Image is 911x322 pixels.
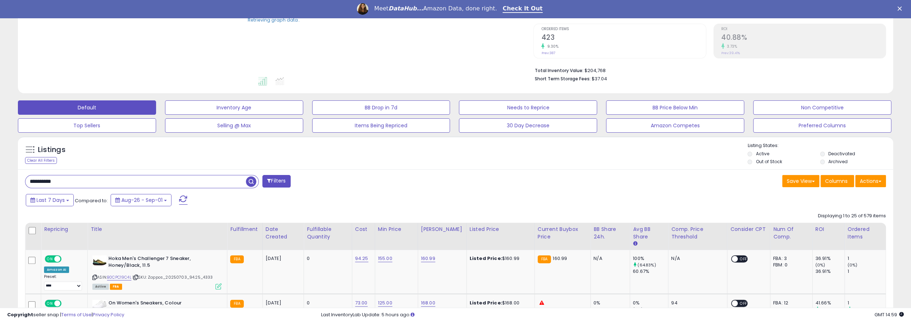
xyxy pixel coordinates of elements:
[92,255,107,270] img: 41OnM3sRlSL._SL40_.jpg
[593,255,624,262] div: N/A
[671,300,722,306] div: 94
[534,66,881,74] li: $204,768
[26,194,74,206] button: Last 7 Days
[773,300,807,306] div: FBA: 12
[92,284,109,290] span: All listings currently available for purchase on Amazon
[61,311,92,318] a: Terms of Use
[355,255,368,262] a: 94.25
[107,274,131,280] a: B0CPC19C4L
[815,226,842,233] div: ROI
[7,311,33,318] strong: Copyright
[321,312,904,318] div: Last InventoryLab Update: 5 hours ago.
[45,256,54,262] span: ON
[421,299,435,307] a: 168.00
[459,118,597,133] button: 30 Day Decrease
[671,255,722,262] div: N/A
[725,44,737,49] small: 3.73%
[874,311,904,318] span: 2025-09-9 14:59 GMT
[721,51,740,55] small: Prev: 39.41%
[756,151,769,157] label: Active
[848,262,858,268] small: (0%)
[848,255,886,262] div: 1
[44,266,69,273] div: Amazon AI
[541,51,555,55] small: Prev: 387
[60,256,72,262] span: OFF
[355,226,372,233] div: Cost
[815,262,825,268] small: (0%)
[266,226,301,241] div: Date Created
[121,196,163,204] span: Aug-26 - Sep-01
[111,194,171,206] button: Aug-26 - Sep-01
[266,300,294,306] div: [DATE]
[357,3,368,15] img: Profile image for Georgie
[307,300,346,306] div: 0
[421,226,464,233] div: [PERSON_NAME]
[459,100,597,115] button: Needs to Reprice
[37,196,65,204] span: Last 7 Days
[848,268,886,275] div: 1
[470,255,529,262] div: $160.99
[307,255,346,262] div: 0
[815,255,844,262] div: 36.91%
[7,312,124,318] div: seller snap | |
[470,255,502,262] b: Listed Price:
[538,255,551,263] small: FBA
[825,177,848,185] span: Columns
[773,262,807,268] div: FBM: 0
[45,300,54,306] span: ON
[110,284,122,290] span: FBA
[541,33,706,43] h2: 423
[671,226,724,241] div: Comp. Price Threshold
[44,274,82,290] div: Preset:
[421,255,435,262] a: 160.99
[721,33,886,43] h2: 40.88%
[747,142,893,149] p: Listing States:
[25,157,57,164] div: Clear All Filters
[606,118,744,133] button: Amazon Competes
[266,255,294,262] div: [DATE]
[638,262,656,268] small: (64.83%)
[730,226,767,233] div: Consider CPT
[544,44,558,49] small: 9.30%
[378,226,415,233] div: Min Price
[470,226,532,233] div: Listed Price
[165,100,303,115] button: Inventory Age
[165,118,303,133] button: Selling @ Max
[388,5,423,12] i: DataHub...
[38,145,66,155] h5: Listings
[593,300,624,306] div: 0%
[538,226,587,241] div: Current Buybox Price
[591,75,607,82] span: $37.04
[230,300,243,308] small: FBA
[262,175,290,188] button: Filters
[848,226,883,241] div: Ordered Items
[75,197,108,204] span: Compared to:
[606,100,744,115] button: BB Price Below Min
[828,151,855,157] label: Deactivated
[44,226,84,233] div: Repricing
[534,76,590,82] b: Short Term Storage Fees:
[738,300,749,306] span: OFF
[541,27,706,31] span: Ordered Items
[721,27,886,31] span: ROI
[818,213,886,219] div: Displaying 1 to 25 of 579 items
[553,255,567,262] span: 160.99
[753,100,891,115] button: Non Competitive
[756,158,782,165] label: Out of Stock
[470,299,502,306] b: Listed Price:
[773,255,807,262] div: FBA: 3
[848,300,886,306] div: 1
[897,6,905,11] div: Close
[815,300,844,306] div: 41.66%
[773,226,809,241] div: Num of Comp.
[307,226,349,241] div: Fulfillable Quantity
[108,255,195,270] b: Hoka Men's Challenger 7 Sneaker, Honey/Black, 11.5
[828,158,848,165] label: Archived
[312,100,450,115] button: BB Drop in 7d
[503,5,543,13] a: Check It Out
[18,100,156,115] button: Default
[230,255,243,263] small: FBA
[18,118,156,133] button: Top Sellers
[633,300,668,306] div: 0%
[108,300,195,315] b: On Women's Sneakers, Colour White, 8.5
